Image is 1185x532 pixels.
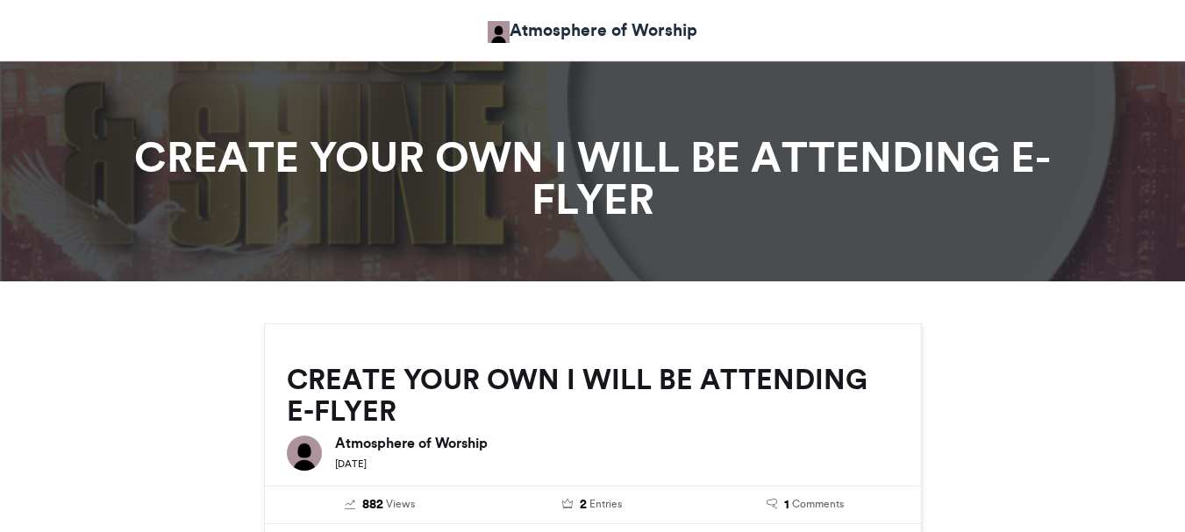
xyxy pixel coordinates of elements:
[784,495,789,514] span: 1
[488,18,697,43] a: Atmosphere of Worship
[287,495,474,514] a: 882 Views
[287,436,322,471] img: Atmosphere of Worship
[712,495,899,514] a: 1 Comments
[792,496,844,512] span: Comments
[362,495,383,514] span: 882
[335,458,367,470] small: [DATE]
[589,496,622,512] span: Entries
[499,495,686,514] a: 2 Entries
[106,136,1080,220] h1: CREATE YOUR OWN I WILL BE ATTENDING E-FLYER
[386,496,415,512] span: Views
[580,495,587,514] span: 2
[488,21,510,43] img: Atmosphere Of Worship
[335,436,899,450] h6: Atmosphere of Worship
[287,364,899,427] h2: CREATE YOUR OWN I WILL BE ATTENDING E-FLYER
